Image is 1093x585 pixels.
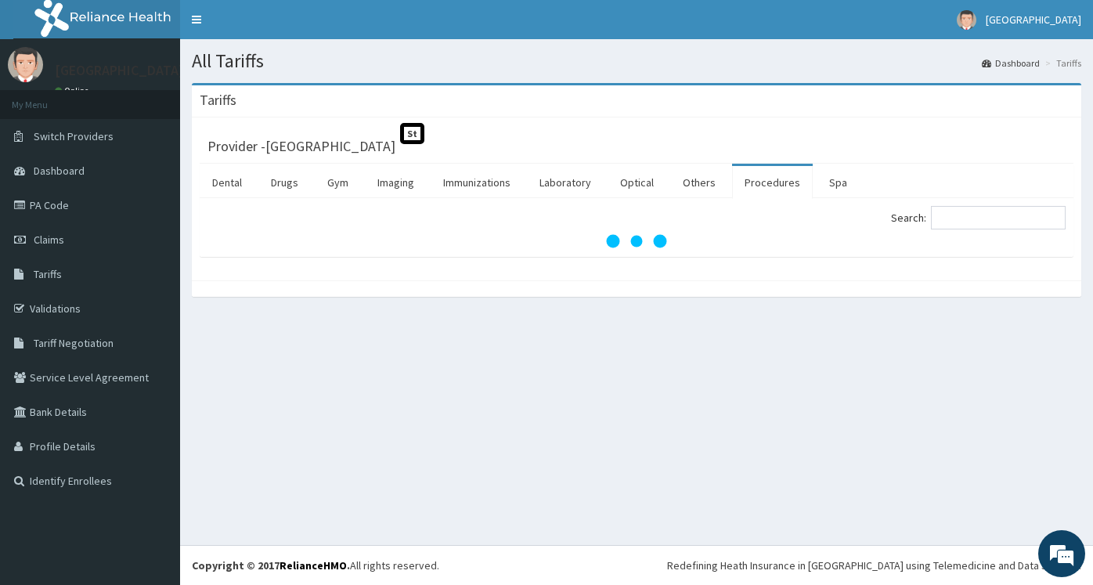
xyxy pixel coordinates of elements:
[34,336,114,350] span: Tariff Negotiation
[207,139,395,153] h3: Provider - [GEOGRAPHIC_DATA]
[1041,56,1081,70] li: Tariffs
[891,206,1066,229] label: Search:
[670,166,728,199] a: Others
[667,558,1081,573] div: Redefining Heath Insurance in [GEOGRAPHIC_DATA] using Telemedicine and Data Science!
[192,51,1081,71] h1: All Tariffs
[55,63,184,78] p: [GEOGRAPHIC_DATA]
[431,166,523,199] a: Immunizations
[315,166,361,199] a: Gym
[608,166,666,199] a: Optical
[180,545,1093,585] footer: All rights reserved.
[817,166,860,199] a: Spa
[931,206,1066,229] input: Search:
[982,56,1040,70] a: Dashboard
[400,123,424,144] span: St
[957,10,976,30] img: User Image
[200,166,254,199] a: Dental
[34,267,62,281] span: Tariffs
[34,129,114,143] span: Switch Providers
[192,558,350,572] strong: Copyright © 2017 .
[605,210,668,273] svg: audio-loading
[986,13,1081,27] span: [GEOGRAPHIC_DATA]
[527,166,604,199] a: Laboratory
[365,166,427,199] a: Imaging
[280,558,347,572] a: RelianceHMO
[55,85,92,96] a: Online
[34,233,64,247] span: Claims
[732,166,813,199] a: Procedures
[258,166,311,199] a: Drugs
[8,47,43,82] img: User Image
[200,93,236,107] h3: Tariffs
[34,164,85,178] span: Dashboard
